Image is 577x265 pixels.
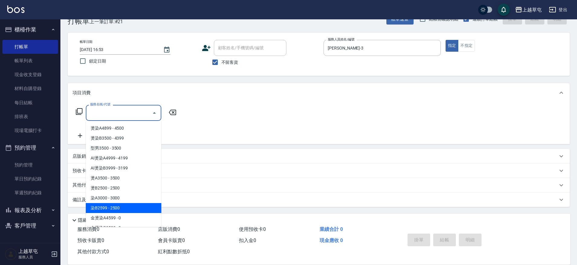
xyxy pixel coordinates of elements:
[68,149,570,163] div: 店販銷售
[522,6,542,14] div: 上越草屯
[498,4,510,16] button: save
[89,58,106,64] span: 鎖定日期
[86,143,161,153] span: 型男3500 - 3500
[86,223,161,233] span: 金燙染B3599 - 0
[2,158,58,172] a: 預約管理
[2,82,58,95] a: 材料自購登錄
[80,40,92,44] label: 帳單日期
[77,238,104,243] span: 預收卡販賣 0
[150,108,159,118] button: Close
[158,238,185,243] span: 會員卡販賣 0
[73,168,95,174] p: 預收卡販賣
[2,68,58,82] a: 現金收支登錄
[239,226,266,232] span: 使用預收卡 0
[239,238,256,243] span: 扣入金 0
[73,153,91,160] p: 店販銷售
[5,248,17,260] img: Person
[77,226,99,232] span: 服務消費 0
[86,133,161,143] span: 燙染B3500 - 4399
[2,172,58,186] a: 單日預約紀錄
[458,40,475,52] button: 不指定
[2,40,58,54] a: 打帳單
[86,203,161,213] span: 染B2599 - 2500
[68,83,570,102] div: 項目消費
[2,218,58,234] button: 客戶管理
[446,40,459,52] button: 指定
[513,4,544,16] button: 上越草屯
[2,54,58,68] a: 帳單列表
[77,249,109,254] span: 其他付款方式 0
[160,43,174,57] button: Choose date, selected date is 2025-09-06
[86,173,161,183] span: 燙A3500 - 3500
[80,45,157,55] input: YYYY/MM/DD hh:mm
[86,153,161,163] span: AI燙染A4999 - 4199
[68,17,89,25] h3: 打帳單
[86,213,161,223] span: 金燙染A4599 - 0
[2,96,58,110] a: 每日結帳
[328,37,354,42] label: 服務人員姓名/編號
[158,249,190,254] span: 紅利點數折抵 0
[89,18,123,25] span: 上一筆訂單:#21
[320,238,343,243] span: 現金應收 0
[2,140,58,156] button: 預約管理
[86,163,161,173] span: AI燙染B3999 - 3199
[2,22,58,37] button: 櫃檯作業
[90,102,110,107] label: 服務名稱/代號
[18,254,49,260] p: 服務人員
[2,124,58,137] a: 現場電腦打卡
[2,202,58,218] button: 報表及分析
[320,226,343,232] span: 業績合計 0
[68,163,570,178] div: 預收卡販賣
[73,197,95,203] p: 備註及來源
[221,59,238,66] span: 不留客資
[68,178,570,192] div: 其他付款方式
[158,226,180,232] span: 店販消費 0
[78,217,105,224] p: 隱藏業績明細
[68,192,570,207] div: 備註及來源
[86,123,161,133] span: 燙染A4899 - 4500
[7,5,24,13] img: Logo
[2,186,58,200] a: 單週預約紀錄
[546,4,570,15] button: 登出
[73,182,103,189] p: 其他付款方式
[73,90,91,96] p: 項目消費
[86,193,161,203] span: 染A3000 - 3000
[18,248,49,254] h5: 上越草屯
[86,183,161,193] span: 燙B2500 - 2500
[2,110,58,124] a: 排班表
